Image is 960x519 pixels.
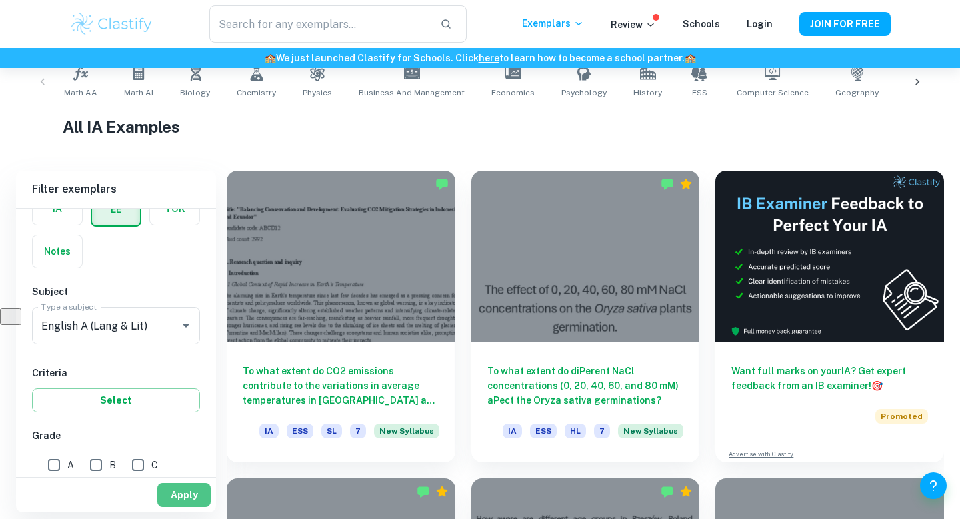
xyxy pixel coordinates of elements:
span: ESS [287,424,313,438]
a: Want full marks on yourIA? Get expert feedback from an IB examiner!PromotedAdvertise with Clastify [715,171,944,462]
input: Search for any exemplars... [209,5,429,43]
span: Promoted [875,409,928,424]
a: Schools [683,19,720,29]
span: New Syllabus [618,424,683,438]
a: To what extent do CO2 emissions contribute to the variations in average temperatures in [GEOGRAPH... [227,171,455,462]
h6: To what extent do diPerent NaCl concentrations (0, 20, 40, 60, and 80 mM) aPect the Oryza sativa ... [487,364,684,408]
img: Thumbnail [715,171,944,342]
p: Review [611,17,656,32]
span: ESS [530,424,557,438]
img: Marked [661,485,674,498]
div: Starting from the May 2026 session, the ESS IA requirements have changed. We created this exempla... [374,424,439,446]
h6: Subject [32,284,200,299]
button: Select [32,388,200,412]
span: 7 [594,424,610,438]
span: HL [565,424,586,438]
p: Exemplars [522,16,584,31]
a: Login [747,19,773,29]
label: Type a subject [41,301,97,312]
div: Premium [679,485,693,498]
button: Open [177,316,195,335]
div: Starting from the May 2026 session, the ESS IA requirements have changed. We created this exempla... [618,424,683,446]
div: Premium [435,485,449,498]
button: JOIN FOR FREE [799,12,891,36]
span: C [151,458,158,472]
button: Help and Feedback [920,472,947,499]
span: B [109,458,116,472]
button: Notes [33,235,82,268]
img: Marked [417,485,430,498]
h6: We just launched Clastify for Schools. Click to learn how to become a school partner. [3,51,957,65]
span: SL [321,424,342,438]
a: Advertise with Clastify [729,450,793,459]
button: Apply [157,483,211,507]
span: 🏫 [685,53,696,63]
h6: Criteria [32,366,200,380]
h6: Want full marks on your IA ? Get expert feedback from an IB examiner! [731,364,928,393]
a: To what extent do diPerent NaCl concentrations (0, 20, 40, 60, and 80 mM) aPect the Oryza sativa ... [471,171,700,462]
span: IA [503,424,522,438]
span: 🎯 [871,380,883,391]
a: here [479,53,499,63]
span: 🏫 [265,53,276,63]
span: 7 [350,424,366,438]
img: Clastify logo [69,11,154,37]
h6: To what extent do CO2 emissions contribute to the variations in average temperatures in [GEOGRAPH... [243,364,439,408]
h6: Grade [32,428,200,443]
span: A [67,458,74,472]
span: IA [259,424,279,438]
span: New Syllabus [374,424,439,438]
